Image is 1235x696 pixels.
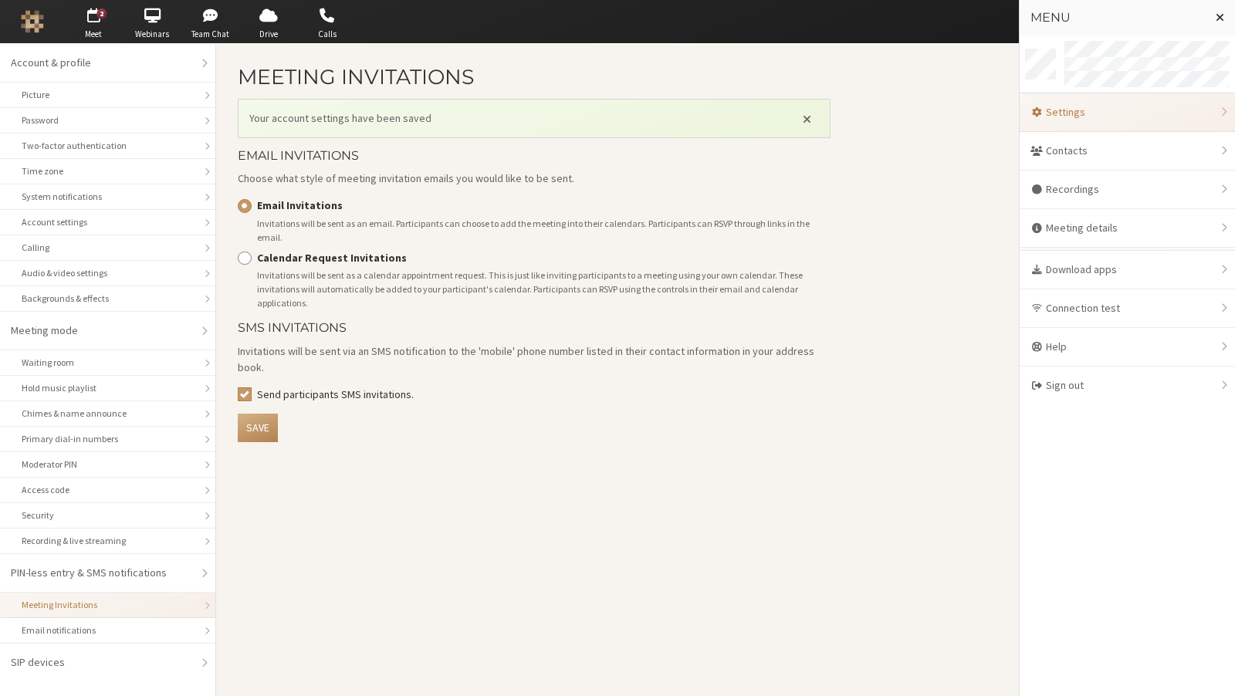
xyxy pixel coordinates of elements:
h3: Menu [1030,11,1203,25]
span: Calls [300,28,354,41]
div: Primary dial-in numbers [22,432,194,446]
img: Iotum [21,10,44,33]
button: Save [238,414,278,442]
div: Account & profile [11,55,194,71]
div: Meeting Invitations [22,598,194,612]
div: Help [1020,328,1235,367]
div: Sign out [1020,367,1235,404]
div: Time zone [22,164,194,178]
h2: Meeting Invitations [238,66,831,88]
div: Security [22,508,194,522]
div: Access code [22,483,194,497]
strong: Calendar Request Invitations [257,251,407,265]
div: Chimes & name announce [22,407,194,421]
div: Two-factor authentication [22,139,194,153]
span: Your account settings have been saved [249,110,783,127]
div: Audio & video settings [22,266,194,280]
span: Drive [242,28,296,41]
button: Close alert [794,107,819,130]
div: Invitations will be sent as an email. Participants can choose to add the meeting into their calen... [257,217,831,245]
div: Recording & live streaming [22,534,194,548]
strong: Email Invitations [257,198,343,212]
div: PIN-less entry & SMS notifications [11,565,194,581]
div: Settings [1020,93,1235,132]
div: Calling [22,241,194,255]
div: Contacts [1020,132,1235,171]
div: SIP devices [11,654,194,671]
h4: SMS Invitations [238,321,831,335]
div: Waiting room [22,356,194,370]
p: Invitations will be sent via an SMS notification to the 'mobile' phone number listed in their con... [238,343,831,376]
div: Account settings [22,215,194,229]
div: Moderator PIN [22,458,194,471]
div: Meeting details [1020,209,1235,248]
div: Invitations will be sent as a calendar appointment request. This is just like inviting participan... [257,269,831,310]
p: Choose what style of meeting invitation emails you would like to be sent. [238,171,831,187]
span: Webinars [125,28,179,41]
div: Password [22,113,194,127]
div: Backgrounds & effects [22,292,194,306]
iframe: Chat [1196,656,1223,685]
span: Team Chat [184,28,238,41]
div: Recordings [1020,171,1235,209]
div: Connection test [1020,289,1235,328]
div: System notifications [22,190,194,204]
div: Picture [22,88,194,102]
div: Email notifications [22,623,194,637]
div: Meeting mode [11,323,194,339]
div: 2 [97,8,107,19]
div: Hold music playlist [22,381,194,395]
h4: Email Invitations [238,149,831,163]
div: Download apps [1020,251,1235,289]
label: Send participants SMS invitations. [257,387,831,403]
span: Meet [66,28,120,41]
